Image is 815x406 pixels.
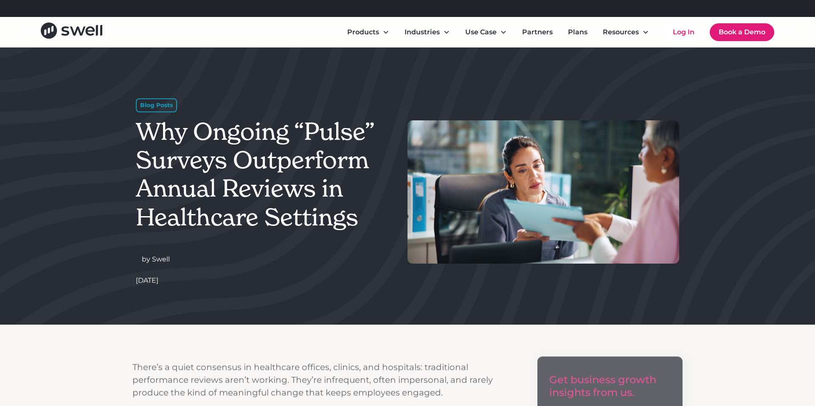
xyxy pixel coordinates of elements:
[596,24,656,41] div: Resources
[398,24,457,41] div: Industries
[515,24,559,41] a: Partners
[664,24,703,41] a: Log In
[152,254,170,264] div: Swell
[549,373,671,399] h3: Get business growth insights from us.
[405,27,440,37] div: Industries
[561,24,594,41] a: Plans
[465,27,497,37] div: Use Case
[340,24,396,41] div: Products
[136,98,177,112] div: Blog Posts
[132,361,496,399] p: There’s a quiet consensus in healthcare offices, clinics, and hospitals: traditional performance ...
[710,23,774,41] a: Book a Demo
[142,254,150,264] div: by
[136,275,158,286] div: [DATE]
[603,27,639,37] div: Resources
[458,24,514,41] div: Use Case
[41,22,102,42] a: home
[347,27,379,37] div: Products
[136,117,390,231] h1: Why Ongoing “Pulse” Surveys Outperform Annual Reviews in Healthcare Settings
